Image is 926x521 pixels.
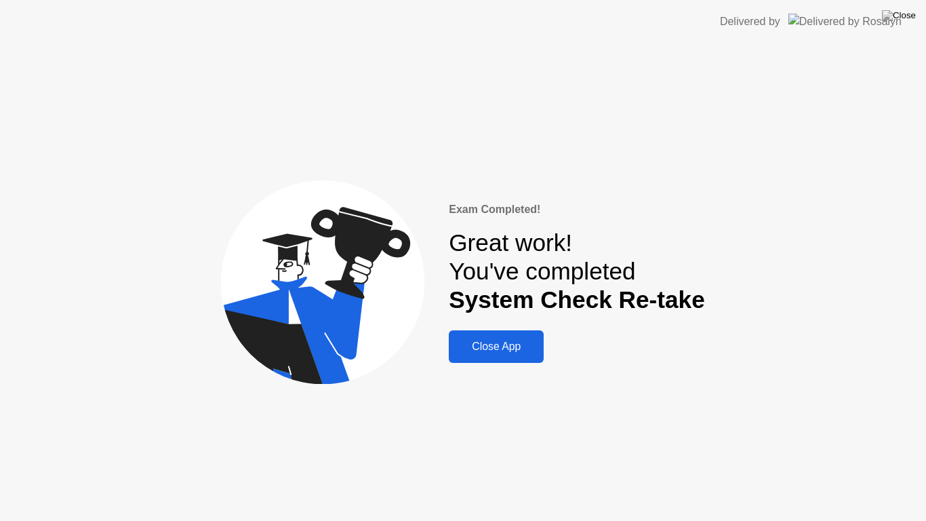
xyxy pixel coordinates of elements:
[720,14,780,30] div: Delivered by
[788,14,902,29] img: Delivered by Rosalyn
[449,229,704,315] div: Great work! You've completed
[449,201,704,218] div: Exam Completed!
[882,10,916,21] img: Close
[453,341,540,353] div: Close App
[449,286,704,313] b: System Check Re-take
[449,330,544,363] button: Close App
